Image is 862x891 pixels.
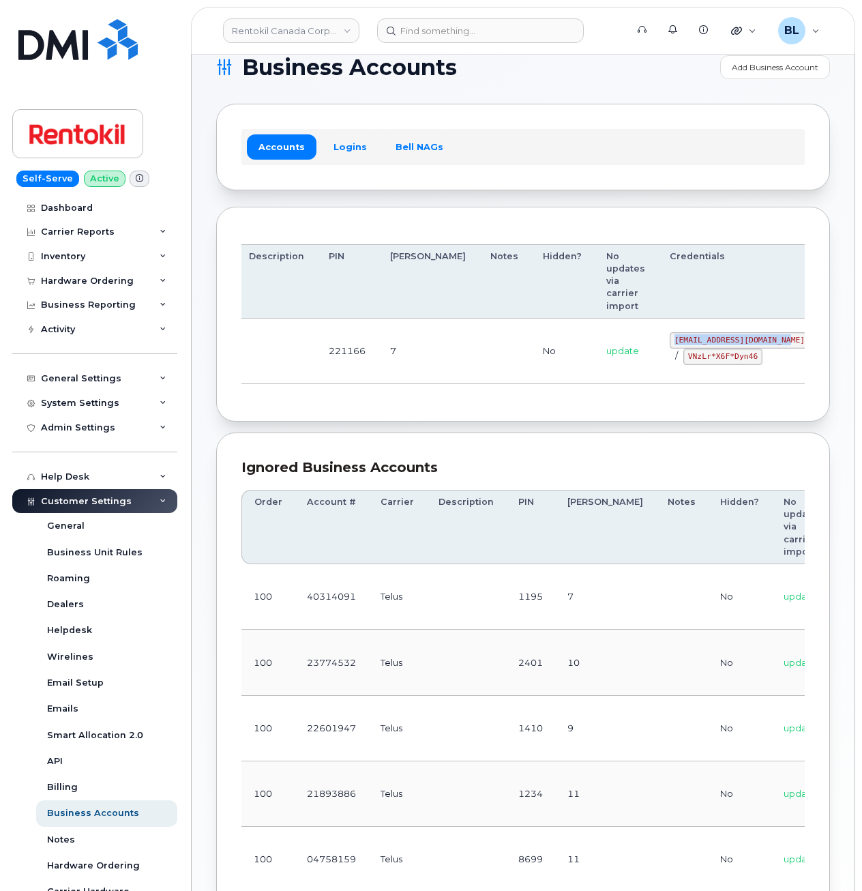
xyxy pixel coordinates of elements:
[384,134,455,159] a: Bell NAGs
[683,349,762,365] code: VNzLr*X6F*Dyn46
[555,630,655,695] td: 10
[368,761,426,827] td: Telus
[247,134,316,159] a: Accounts
[295,630,368,695] td: 23774532
[223,18,359,43] a: Rentokil Canada Corporate
[295,761,368,827] td: 21893886
[506,761,555,827] td: 1234
[241,630,295,695] td: 100
[708,490,771,564] th: Hidden?
[784,23,799,39] span: BL
[241,564,295,630] td: 100
[506,630,555,695] td: 2401
[555,564,655,630] td: 7
[675,350,678,361] span: /
[377,18,584,43] input: Find something...
[555,490,655,564] th: [PERSON_NAME]
[478,244,531,319] th: Notes
[506,564,555,630] td: 1195
[241,696,295,761] td: 100
[368,696,426,761] td: Telus
[378,319,478,384] td: 7
[506,696,555,761] td: 1410
[784,788,816,799] span: update
[655,490,708,564] th: Notes
[606,345,639,356] span: update
[295,564,368,630] td: 40314091
[506,490,555,564] th: PIN
[322,134,378,159] a: Logins
[242,57,457,78] span: Business Accounts
[316,244,378,319] th: PIN
[784,722,816,733] span: update
[531,244,594,319] th: Hidden?
[368,564,426,630] td: Telus
[670,332,809,349] code: [EMAIL_ADDRESS][DOMAIN_NAME]
[295,696,368,761] td: 22601947
[555,761,655,827] td: 11
[378,244,478,319] th: [PERSON_NAME]
[316,319,378,384] td: 221166
[237,244,316,319] th: Description
[784,591,816,602] span: update
[769,17,829,44] div: Brandon Lam
[531,319,594,384] td: No
[720,55,830,79] a: Add Business Account
[708,761,771,827] td: No
[708,630,771,695] td: No
[708,696,771,761] td: No
[241,761,295,827] td: 100
[594,244,657,319] th: No updates via carrier import
[426,490,506,564] th: Description
[241,490,295,564] th: Order
[722,17,766,44] div: Quicklinks
[368,490,426,564] th: Carrier
[555,696,655,761] td: 9
[657,244,822,319] th: Credentials
[708,564,771,630] td: No
[368,630,426,695] td: Telus
[771,490,835,564] th: No updates via carrier import
[784,853,816,864] span: update
[784,657,816,668] span: update
[295,490,368,564] th: Account #
[241,458,805,478] div: Ignored Business Accounts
